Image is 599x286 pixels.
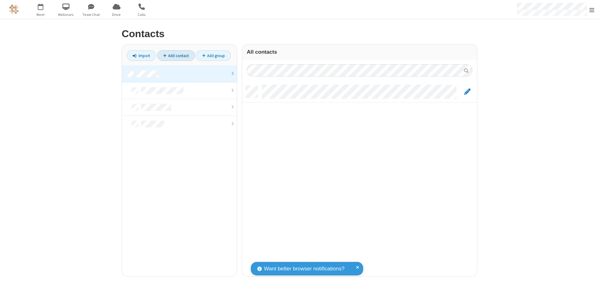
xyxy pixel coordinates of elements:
img: QA Selenium DO NOT DELETE OR CHANGE [9,5,19,14]
button: Edit [461,88,473,96]
span: Meet [29,12,52,17]
span: Webinars [54,12,78,17]
a: Add group [196,50,231,61]
span: Drive [105,12,128,17]
a: Import [127,50,156,61]
span: Team Chat [80,12,103,17]
h3: All contacts [247,49,472,55]
h2: Contacts [122,28,477,39]
div: grid [242,81,477,276]
span: Calls [130,12,153,17]
span: Want better browser notifications? [264,265,344,273]
a: Add contact [157,50,195,61]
